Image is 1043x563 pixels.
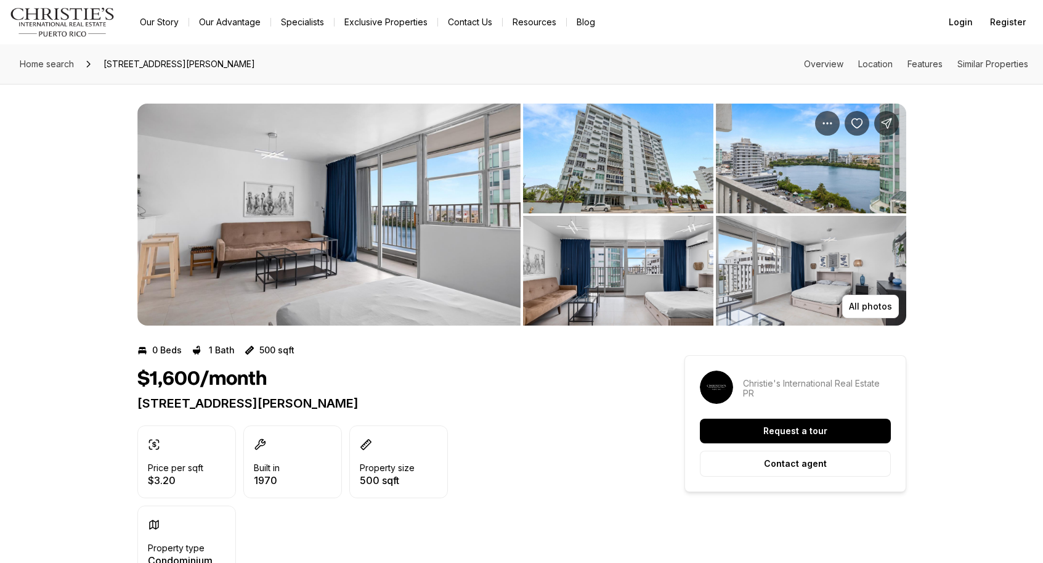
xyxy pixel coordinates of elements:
p: All photos [849,302,892,311]
span: Home search [20,59,74,69]
h1: $1,600/month [137,368,267,391]
button: Request a tour [700,419,891,443]
button: View image gallery [716,104,906,213]
p: 500 sqft [360,475,415,485]
p: Price per sqft [148,463,203,473]
button: Save Property: 1035 ASHFORD #1208 [845,111,869,136]
p: Built in [254,463,280,473]
button: View image gallery [523,216,713,326]
p: $3.20 [148,475,203,485]
p: Request a tour [763,426,827,436]
p: Contact agent [764,459,827,469]
nav: Page section menu [804,59,1028,69]
button: Share Property: 1035 ASHFORD #1208 [874,111,899,136]
p: Property type [148,543,205,553]
a: Skip to: Overview [804,59,843,69]
a: Resources [503,14,566,31]
button: View image gallery [716,216,906,326]
button: Login [941,10,980,35]
a: Our Advantage [189,14,270,31]
button: Contact agent [700,451,891,477]
a: Home search [15,54,79,74]
li: 1 of 4 [137,104,521,326]
button: All photos [842,295,899,318]
li: 2 of 4 [523,104,906,326]
p: 1970 [254,475,280,485]
p: [STREET_ADDRESS][PERSON_NAME] [137,396,640,411]
p: 500 sqft [259,345,294,355]
button: Property options [815,111,840,136]
button: View image gallery [523,104,713,213]
button: View image gallery [137,104,521,326]
img: logo [10,7,115,37]
a: Our Story [130,14,189,31]
span: [STREET_ADDRESS][PERSON_NAME] [99,54,260,74]
p: 1 Bath [209,345,235,355]
p: 0 Beds [152,345,182,355]
button: Register [983,10,1033,35]
p: Christie's International Real Estate PR [743,379,891,398]
button: Contact Us [438,14,502,31]
span: Login [949,17,973,27]
a: Skip to: Features [907,59,943,69]
div: Listing Photos [137,104,906,326]
a: Exclusive Properties [335,14,437,31]
p: Property size [360,463,415,473]
a: Skip to: Similar Properties [957,59,1028,69]
span: Register [990,17,1026,27]
a: Blog [567,14,605,31]
a: Skip to: Location [858,59,893,69]
a: Specialists [271,14,334,31]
